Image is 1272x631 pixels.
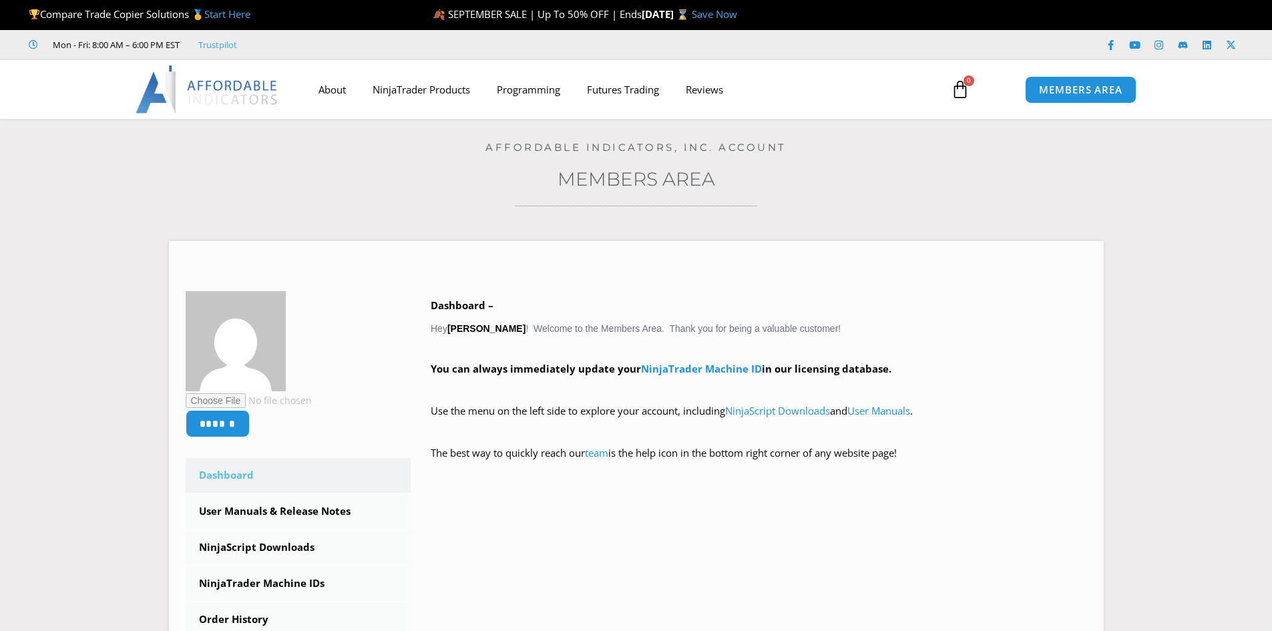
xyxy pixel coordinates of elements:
[305,74,935,105] nav: Menu
[29,7,250,21] span: Compare Trade Copier Solutions 🥇
[186,566,411,601] a: NinjaTrader Machine IDs
[186,494,411,529] a: User Manuals & Release Notes
[359,74,483,105] a: NinjaTrader Products
[725,404,830,417] a: NinjaScript Downloads
[136,65,279,114] img: LogoAI | Affordable Indicators – NinjaTrader
[186,458,411,493] a: Dashboard
[558,168,715,190] a: Members Area
[198,37,237,53] a: Trustpilot
[431,362,891,375] strong: You can always immediately update your in our licensing database.
[204,7,250,21] a: Start Here
[431,298,493,312] b: Dashboard –
[585,446,608,459] a: team
[49,37,180,53] span: Mon - Fri: 8:00 AM – 6:00 PM EST
[964,75,974,86] span: 0
[305,74,359,105] a: About
[1039,85,1122,95] span: MEMBERS AREA
[692,7,737,21] a: Save Now
[431,444,1087,481] p: The best way to quickly reach our is the help icon in the bottom right corner of any website page!
[186,291,286,391] img: 16875b593309e84fae88ceb640b56045579576c49bb2c34b83424e42f3917e9b
[485,141,787,154] a: Affordable Indicators, Inc. Account
[431,402,1087,439] p: Use the menu on the left side to explore your account, including and .
[431,296,1087,481] div: Hey ! Welcome to the Members Area. Thank you for being a valuable customer!
[641,362,762,375] a: NinjaTrader Machine ID
[447,323,525,334] strong: [PERSON_NAME]
[186,530,411,565] a: NinjaScript Downloads
[672,74,736,105] a: Reviews
[1025,76,1136,103] a: MEMBERS AREA
[642,7,692,21] strong: [DATE] ⌛
[433,7,642,21] span: 🍂 SEPTEMBER SALE | Up To 50% OFF | Ends
[483,74,574,105] a: Programming
[847,404,910,417] a: User Manuals
[574,74,672,105] a: Futures Trading
[931,70,990,109] a: 0
[29,9,39,19] img: 🏆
